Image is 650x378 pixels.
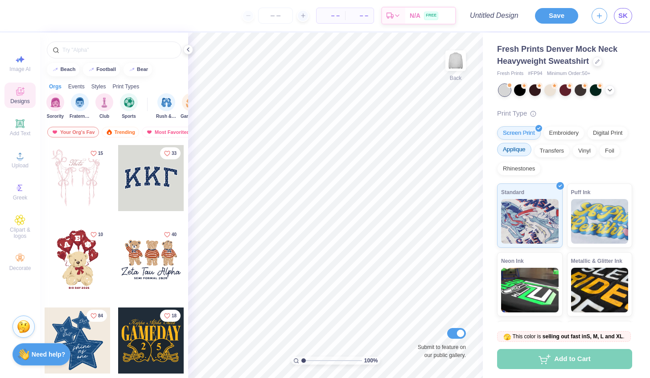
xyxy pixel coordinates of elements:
div: Orgs [49,83,62,91]
span: 84 [98,314,103,318]
img: Back [447,52,465,70]
img: Fraternity Image [75,97,85,108]
button: Like [160,310,181,322]
input: Try "Alpha" [62,46,176,54]
span: SK [618,11,628,21]
button: Like [160,147,181,159]
button: filter button [181,93,201,120]
span: 15 [98,151,103,156]
img: most_fav.gif [146,129,153,135]
div: Trending [102,127,139,137]
button: filter button [120,93,138,120]
div: beach [61,67,76,72]
span: Game Day [181,113,201,120]
span: Metallic & Glitter Ink [571,256,622,266]
span: Standard [501,187,524,197]
img: Puff Ink [571,199,629,244]
span: Designs [10,98,29,104]
div: bear [137,67,148,72]
button: filter button [156,93,177,120]
button: filter button [95,93,113,120]
div: Rhinestones [497,162,541,175]
button: Like [86,147,107,159]
div: football [96,67,116,72]
span: 18 [172,314,177,318]
img: Sports Image [124,97,134,108]
button: bear [123,63,152,76]
button: Like [86,310,107,322]
span: – – [350,11,368,21]
button: beach [47,63,79,76]
span: Fresh Prints Denver Mock Neck Heavyweight Sweatshirt [497,45,617,66]
img: Sorority Image [50,97,61,108]
span: Rush & Bid [156,113,177,120]
strong: selling out fast in S, M, L and XL [543,333,623,340]
input: Untitled Design [463,7,528,25]
img: most_fav.gif [51,129,58,135]
span: # FP94 [528,70,542,77]
div: Foil [599,144,620,158]
button: Save [535,8,578,24]
div: filter for Rush & Bid [156,93,177,120]
img: trend_line.gif [88,67,95,72]
strong: Need help? [32,351,65,358]
div: filter for Club [95,93,113,120]
span: Sports [122,113,136,120]
span: FREE [426,12,436,19]
div: Applique [497,143,531,156]
span: Neon Ink [501,256,524,266]
div: Vinyl [572,144,597,158]
img: Metallic & Glitter Ink [571,268,629,312]
span: Greek [13,195,28,201]
div: Print Types [112,83,139,91]
span: N/A [410,11,420,21]
img: Game Day Image [186,97,196,108]
button: filter button [46,93,64,120]
div: Events [68,83,85,91]
img: trending.gif [106,129,113,135]
img: Neon Ink [501,268,559,312]
img: Club Image [99,97,109,108]
button: filter button [70,93,90,120]
span: Minimum Order: 50 + [547,70,591,77]
input: – – [258,8,293,24]
button: Like [160,228,181,241]
button: football [83,63,120,76]
div: Back [450,74,462,82]
label: Submit to feature on our public gallery. [412,343,466,359]
div: Screen Print [497,126,541,140]
span: – – [322,11,340,21]
span: Fraternity [70,113,90,120]
div: Embroidery [543,126,584,140]
span: Add Text [10,130,30,137]
div: filter for Fraternity [70,93,90,120]
span: Clipart & logos [4,227,36,239]
div: Most Favorited [142,127,193,137]
img: trend_line.gif [128,67,136,72]
img: trend_line.gif [52,67,59,72]
img: Standard [501,199,559,244]
span: Fresh Prints [497,70,523,77]
span: 40 [172,233,177,237]
img: Rush & Bid Image [161,97,172,108]
div: Digital Print [587,126,628,140]
span: 10 [98,233,103,237]
span: Club [99,113,109,120]
span: This color is . [503,332,624,341]
div: filter for Game Day [181,93,201,120]
div: Your Org's Fav [47,127,99,137]
span: Puff Ink [571,187,591,197]
span: Decorate [9,265,31,271]
span: 100 % [364,357,378,365]
span: Upload [12,162,29,169]
a: SK [614,8,632,24]
div: Styles [91,83,106,91]
span: 33 [172,151,177,156]
div: Print Type [497,108,632,119]
span: Image AI [9,66,30,72]
span: 🫣 [503,333,511,341]
div: filter for Sorority [46,93,64,120]
div: filter for Sports [120,93,138,120]
div: Transfers [534,144,570,158]
span: Sorority [47,113,64,120]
